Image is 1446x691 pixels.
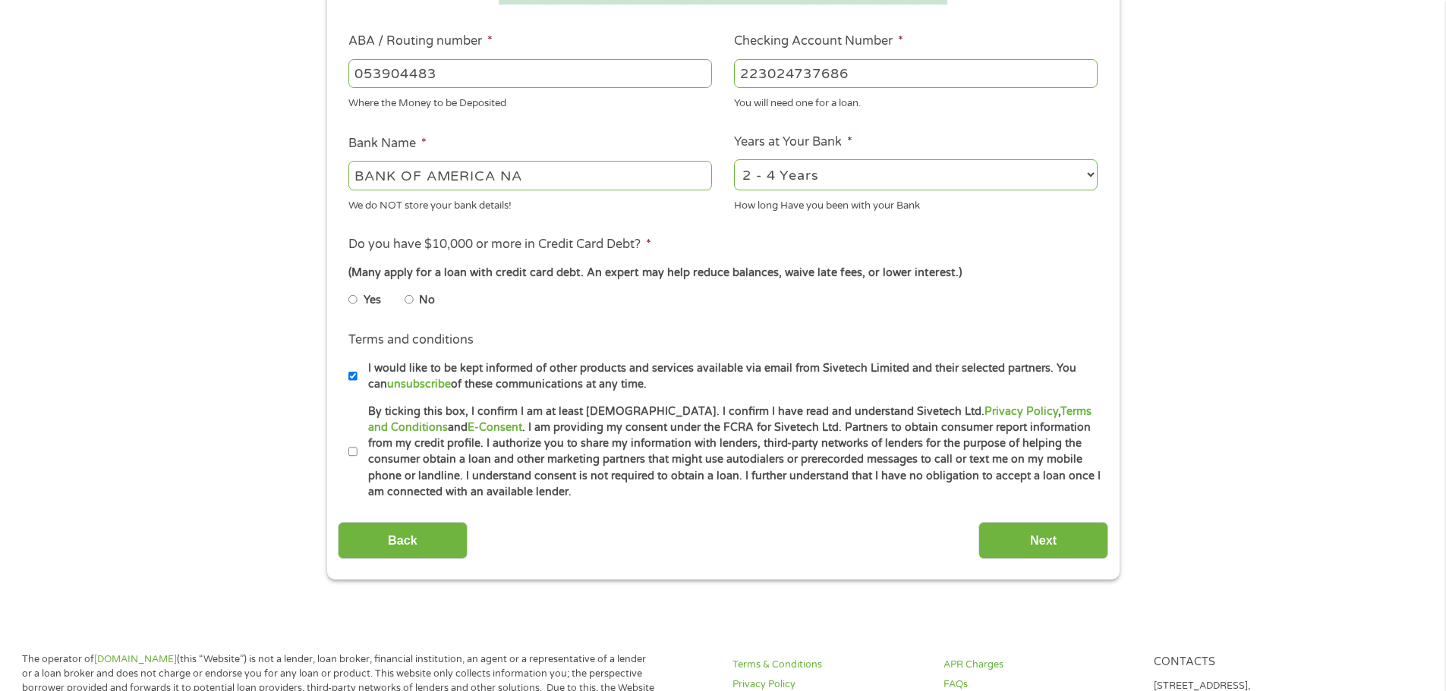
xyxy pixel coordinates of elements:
div: Where the Money to be Deposited [348,91,712,112]
input: 263177916 [348,59,712,88]
a: APR Charges [944,658,1136,672]
div: How long Have you been with your Bank [734,193,1098,213]
a: E-Consent [468,421,522,434]
input: Back [338,522,468,559]
label: Years at Your Bank [734,134,852,150]
a: Terms and Conditions [368,405,1092,434]
label: Bank Name [348,136,427,152]
label: Yes [364,292,381,309]
label: ABA / Routing number [348,33,493,49]
a: unsubscribe [387,378,451,391]
a: Privacy Policy [984,405,1058,418]
label: No [419,292,435,309]
label: I would like to be kept informed of other products and services available via email from Sivetech... [358,360,1102,393]
input: Next [978,522,1108,559]
h4: Contacts [1154,655,1347,670]
input: 345634636 [734,59,1098,88]
label: Terms and conditions [348,332,474,348]
label: Do you have $10,000 or more in Credit Card Debt? [348,237,651,253]
a: Terms & Conditions [732,658,925,672]
div: We do NOT store your bank details! [348,193,712,213]
label: By ticking this box, I confirm I am at least [DEMOGRAPHIC_DATA]. I confirm I have read and unders... [358,404,1102,501]
div: (Many apply for a loan with credit card debt. An expert may help reduce balances, waive late fees... [348,265,1097,281]
div: You will need one for a loan. [734,91,1098,112]
a: [DOMAIN_NAME] [94,653,177,665]
label: Checking Account Number [734,33,903,49]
